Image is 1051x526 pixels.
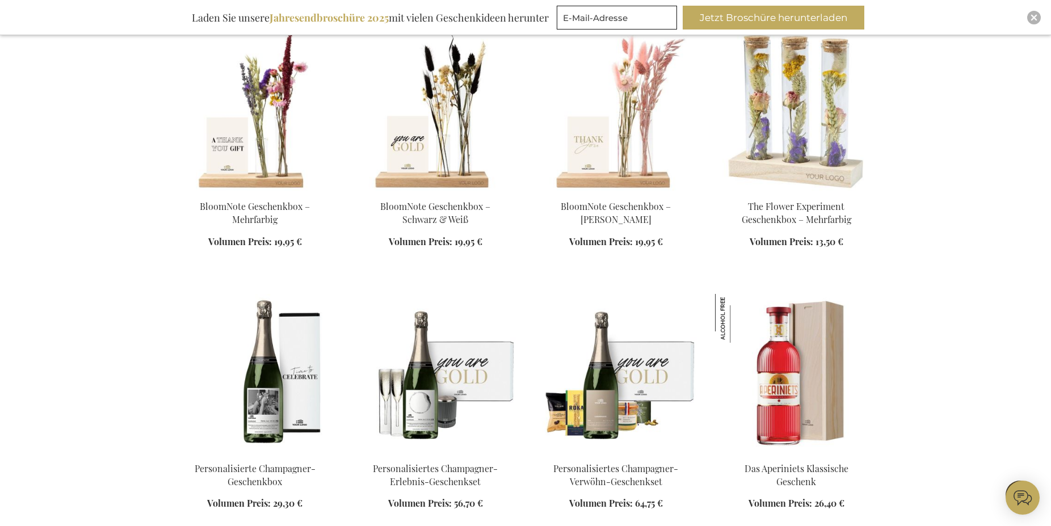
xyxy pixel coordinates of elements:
[535,32,697,191] img: BloomNote Gift Box - Pink Blush
[354,32,516,191] img: BloomNote Gift Box - Black & White
[749,497,844,510] a: Volumen Preis: 26,40 €
[208,235,272,247] span: Volumen Preis:
[174,32,336,191] img: BloomNote Gift Box - Multicolor
[455,235,482,247] span: 19,95 €
[273,497,302,509] span: 29,30 €
[683,6,864,30] button: Jetzt Broschüre herunterladen
[1006,481,1040,515] iframe: belco-activator-frame
[635,235,663,247] span: 19,95 €
[715,448,877,459] a: Das Aperiniets Klassische Geschenk Das Aperiniets Klassische Geschenk
[715,32,877,191] img: The Flower Experiment Gift Box - Multi
[814,497,844,509] span: 26,40 €
[715,294,764,343] img: Das Aperiniets Klassische Geschenk
[207,497,302,510] a: Volumen Preis: 29,30 €
[553,462,678,487] a: Personalisiertes Champagner-Verwöhn-Geschenkset
[207,497,271,509] span: Volumen Preis:
[380,200,490,225] a: BloomNote Geschenkbox – Schwarz & Weiß
[569,235,633,247] span: Volumen Preis:
[635,497,663,509] span: 64,75 €
[270,11,389,24] b: Jahresendbroschüre 2025
[742,200,851,225] a: The Flower Experiment Geschenkbox – Mehrfarbig
[1031,14,1037,21] img: Close
[750,235,813,247] span: Volumen Preis:
[561,200,671,225] a: BloomNote Geschenkbox – [PERSON_NAME]
[1027,11,1041,24] div: Close
[354,186,516,197] a: BloomNote Gift Box - Black & White
[745,462,848,487] a: Das Aperiniets Klassische Geschenk
[174,448,336,459] a: Personalisierte Champagner-Geschenkbox
[569,497,633,509] span: Volumen Preis:
[750,235,843,249] a: Volumen Preis: 13,50 €
[715,294,877,453] img: Das Aperiniets Klassische Geschenk
[557,6,677,30] input: E-Mail-Adresse
[274,235,302,247] span: 19,95 €
[195,462,316,487] a: Personalisierte Champagner-Geschenkbox
[535,448,697,459] a: Personalisiertes Champagner-Verwöhn-Geschenkset
[535,186,697,197] a: BloomNote Gift Box - Pink Blush
[354,294,516,453] img: Personalisiertes Champagner-Erlebnis-Geschenkset
[749,497,812,509] span: Volumen Preis:
[200,200,310,225] a: BloomNote Geschenkbox – Mehrfarbig
[208,235,302,249] a: Volumen Preis: 19,95 €
[389,235,482,249] a: Volumen Preis: 19,95 €
[535,294,697,453] img: Personalisiertes Champagner-Verwöhn-Geschenkset
[389,235,452,247] span: Volumen Preis:
[354,448,516,459] a: Personalisiertes Champagner-Erlebnis-Geschenkset
[569,235,663,249] a: Volumen Preis: 19,95 €
[815,235,843,247] span: 13,50 €
[715,186,877,197] a: The Flower Experiment Gift Box - Multi
[557,6,680,33] form: marketing offers and promotions
[187,6,554,30] div: Laden Sie unsere mit vielen Geschenkideen herunter
[174,294,336,453] img: Personalisierte Champagner-Geschenkbox
[174,186,336,197] a: BloomNote Gift Box - Multicolor
[569,497,663,510] a: Volumen Preis: 64,75 €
